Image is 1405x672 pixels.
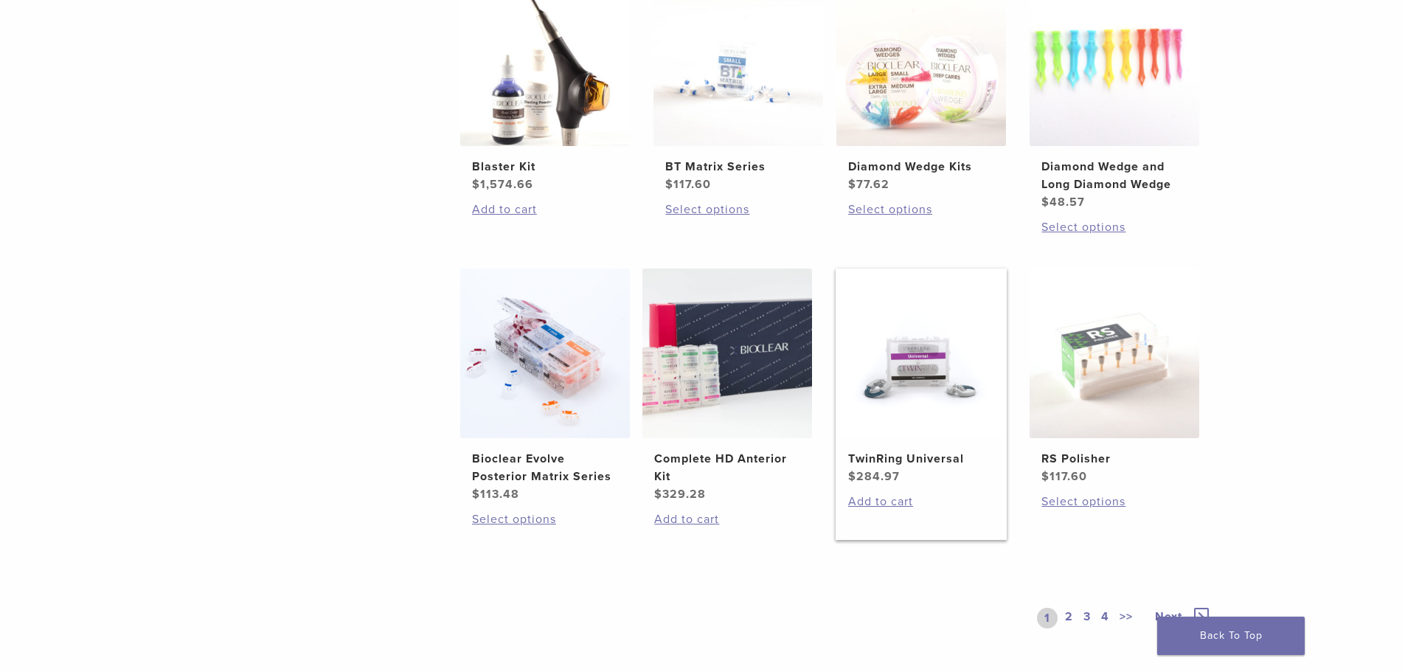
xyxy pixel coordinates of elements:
bdi: 77.62 [848,177,889,192]
span: $ [1041,469,1050,484]
h2: Bioclear Evolve Posterior Matrix Series [472,450,618,485]
span: Next [1155,609,1182,624]
a: 2 [1062,608,1076,628]
bdi: 117.60 [665,177,711,192]
a: 4 [1098,608,1112,628]
a: RS PolisherRS Polisher $117.60 [1029,269,1201,485]
a: 1 [1037,608,1058,628]
bdi: 48.57 [1041,195,1085,209]
span: $ [472,487,480,502]
img: Complete HD Anterior Kit [642,269,812,438]
bdi: 113.48 [472,487,519,502]
a: Add to cart: “Blaster Kit” [472,201,618,218]
span: $ [665,177,673,192]
span: $ [848,177,856,192]
bdi: 329.28 [654,487,706,502]
a: >> [1117,608,1136,628]
h2: Complete HD Anterior Kit [654,450,800,485]
img: RS Polisher [1030,269,1199,438]
a: Complete HD Anterior KitComplete HD Anterior Kit $329.28 [642,269,813,503]
h2: Diamond Wedge Kits [848,158,994,176]
a: Select options for “BT Matrix Series” [665,201,811,218]
span: $ [654,487,662,502]
img: Bioclear Evolve Posterior Matrix Series [460,269,630,438]
a: Select options for “Diamond Wedge Kits” [848,201,994,218]
span: $ [848,469,856,484]
h2: Diamond Wedge and Long Diamond Wedge [1041,158,1187,193]
h2: Blaster Kit [472,158,618,176]
h2: BT Matrix Series [665,158,811,176]
img: TwinRing Universal [836,269,1006,438]
a: Select options for “RS Polisher” [1041,493,1187,510]
h2: TwinRing Universal [848,450,994,468]
bdi: 284.97 [848,469,900,484]
bdi: 117.60 [1041,469,1087,484]
a: 3 [1080,608,1094,628]
a: Select options for “Diamond Wedge and Long Diamond Wedge” [1041,218,1187,236]
a: Back To Top [1157,617,1305,655]
a: Select options for “Bioclear Evolve Posterior Matrix Series” [472,510,618,528]
span: $ [472,177,480,192]
h2: RS Polisher [1041,450,1187,468]
a: Bioclear Evolve Posterior Matrix SeriesBioclear Evolve Posterior Matrix Series $113.48 [459,269,631,503]
a: Add to cart: “Complete HD Anterior Kit” [654,510,800,528]
bdi: 1,574.66 [472,177,533,192]
span: $ [1041,195,1050,209]
a: TwinRing UniversalTwinRing Universal $284.97 [836,269,1007,485]
a: Add to cart: “TwinRing Universal” [848,493,994,510]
